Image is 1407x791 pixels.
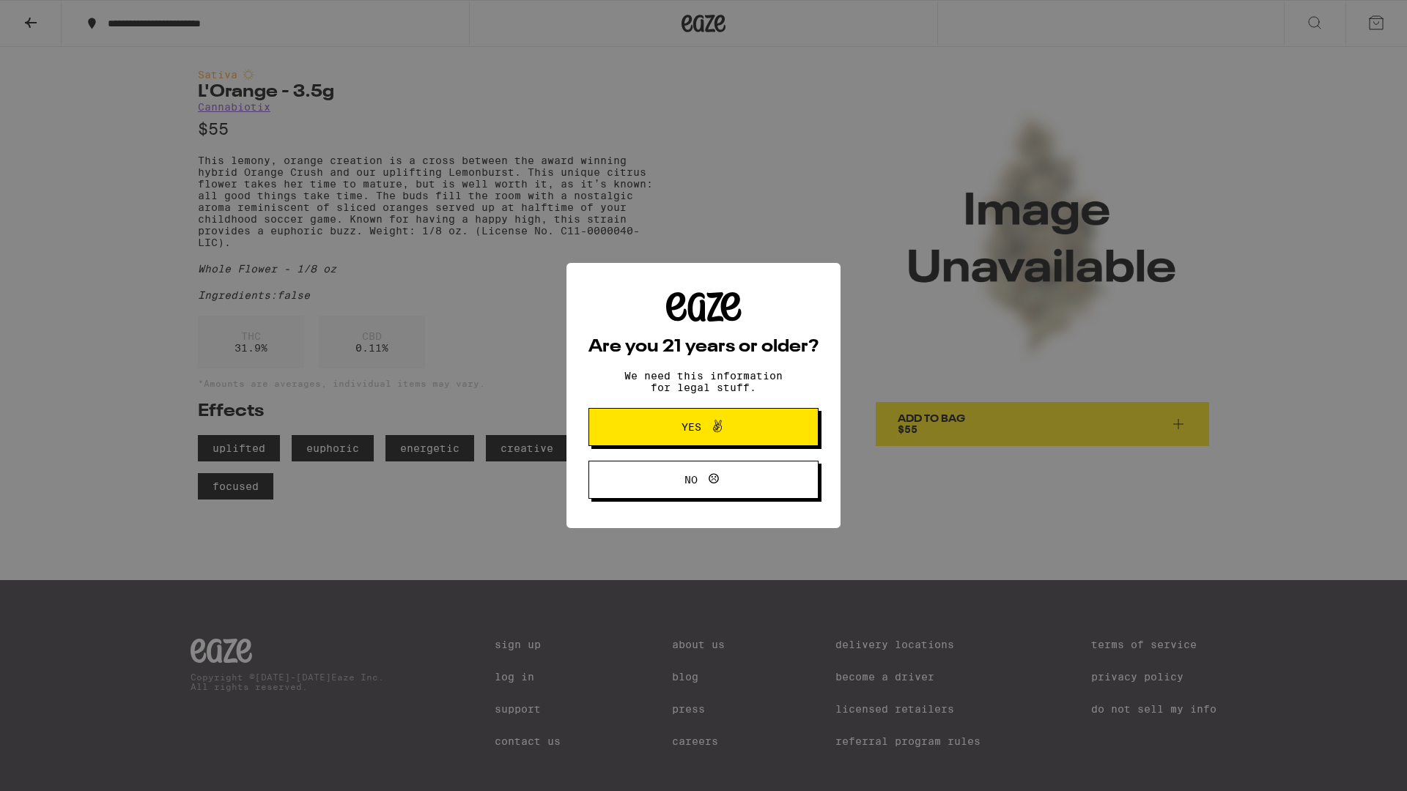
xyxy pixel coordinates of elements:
[588,408,819,446] button: Yes
[682,422,701,432] span: Yes
[588,461,819,499] button: No
[684,475,698,485] span: No
[1315,747,1392,784] iframe: Opens a widget where you can find more information
[588,338,819,356] h2: Are you 21 years or older?
[612,370,795,393] p: We need this information for legal stuff.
